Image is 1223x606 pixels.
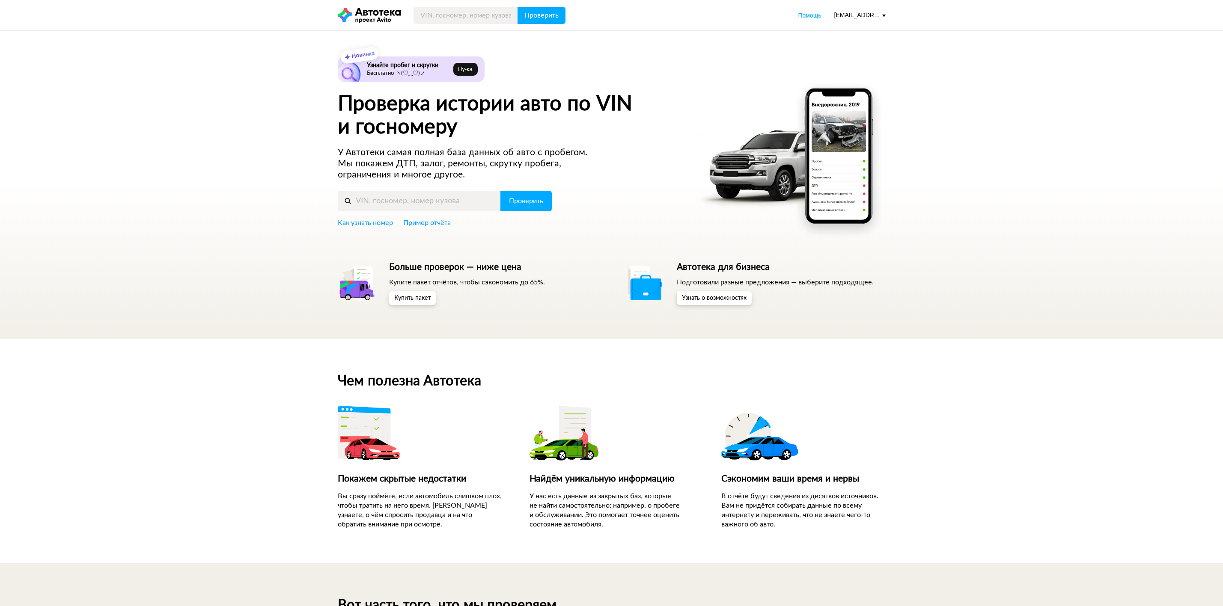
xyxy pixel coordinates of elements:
a: Пример отчёта [403,218,451,228]
p: Вы сразу поймёте, если автомобиль слишком плох, чтобы тратить на него время. [PERSON_NAME] узнает... [338,491,502,529]
p: Купите пакет отчётов, чтобы сэкономить до 65%. [389,278,545,287]
button: Проверить [500,191,552,211]
span: Купить пакет [394,295,431,301]
span: Проверить [509,198,543,204]
h4: Найдём уникальную информацию [530,473,693,485]
h5: Автотека для бизнеса [677,262,874,273]
a: Как узнать номер [338,218,393,228]
span: Узнать о возможностях [682,295,747,301]
span: Ну‑ка [458,66,472,73]
input: VIN, госномер, номер кузова [338,191,501,211]
h2: Чем полезна Автотека [338,373,886,389]
p: У Автотеки самая полная база данных об авто с пробегом. Мы покажем ДТП, залог, ремонты, скрутку п... [338,147,604,180]
p: В отчёте будут сведения из десятков источников. Вам не придётся собирать данные по всему интернет... [721,491,885,529]
strong: Новинка [351,50,375,59]
span: Помощь [798,12,821,19]
button: Проверить [518,7,565,24]
a: Помощь [798,11,821,20]
h4: Покажем скрытые недостатки [338,473,502,485]
input: VIN, госномер, номер кузова [414,7,518,24]
p: Подготовили разные предложения — выберите подходящее. [677,278,874,287]
span: Проверить [524,12,559,19]
h6: Узнайте пробег и скрутки [367,62,450,69]
button: Узнать о возможностях [677,291,752,305]
h5: Больше проверок — ниже цена [389,262,545,273]
div: [EMAIL_ADDRESS][DOMAIN_NAME] [834,11,886,19]
button: Купить пакет [389,291,436,305]
h1: Проверка истории авто по VIN и госномеру [338,92,686,139]
h4: Сэкономим ваши время и нервы [721,473,885,485]
p: У нас есть данные из закрытых баз, которые не найти самостоятельно: например, о пробеге и обслужи... [530,491,693,529]
p: Бесплатно ヽ(♡‿♡)ノ [367,70,450,77]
